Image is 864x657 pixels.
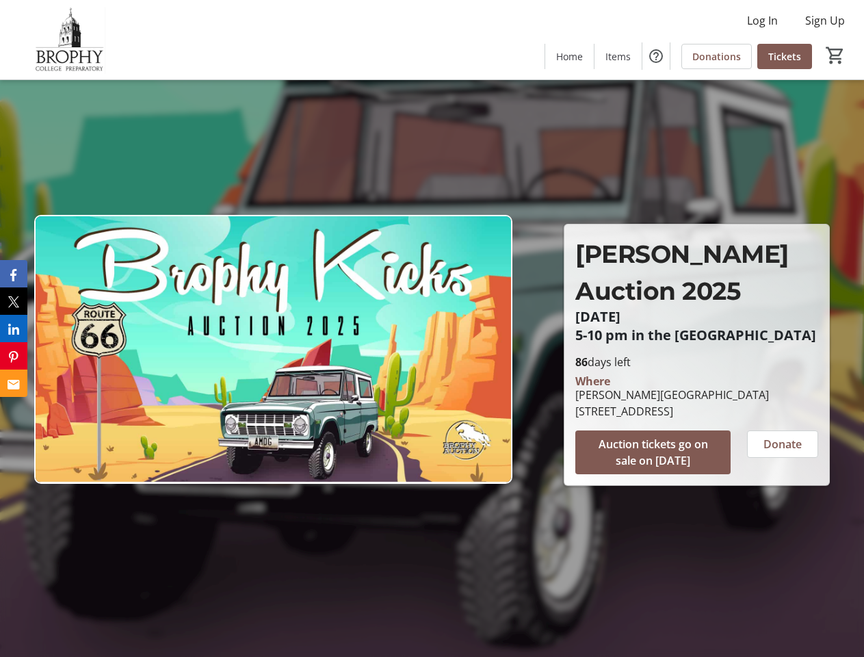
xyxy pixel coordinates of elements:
button: Auction tickets go on sale on [DATE] [575,430,731,474]
div: Where [575,376,610,387]
span: Donate [763,436,802,452]
a: Tickets [757,44,812,69]
span: Tickets [768,49,801,64]
p: 5-10 pm in the [GEOGRAPHIC_DATA] [575,328,818,343]
a: Items [594,44,642,69]
button: Log In [736,10,789,31]
p: [DATE] [575,309,818,324]
button: Help [642,42,670,70]
span: Log In [747,12,778,29]
span: Auction tickets go on sale on [DATE] [592,436,714,469]
span: Home [556,49,583,64]
img: Campaign CTA Media Photo [34,215,512,484]
p: days left [575,354,818,370]
button: Cart [823,43,848,68]
a: Donations [681,44,752,69]
div: [STREET_ADDRESS] [575,403,769,420]
div: [PERSON_NAME][GEOGRAPHIC_DATA] [575,387,769,403]
button: Sign Up [794,10,856,31]
span: Sign Up [805,12,845,29]
span: Items [605,49,631,64]
span: 86 [575,355,588,370]
button: Donate [747,430,818,458]
a: Home [545,44,594,69]
img: Brophy College Preparatory 's Logo [8,5,130,74]
span: [PERSON_NAME] Auction 2025 [575,239,789,306]
span: Donations [692,49,741,64]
